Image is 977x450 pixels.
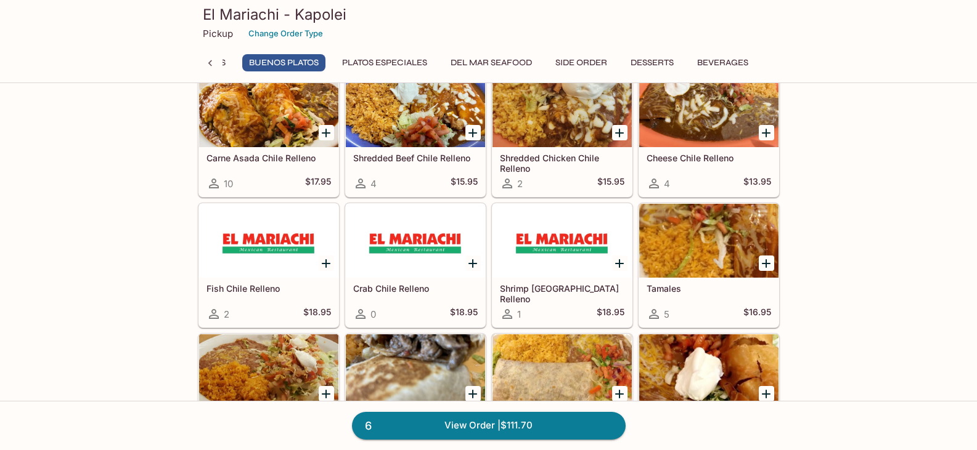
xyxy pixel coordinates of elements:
a: Shredded Beef Chile Relleno4$15.95 [345,73,486,197]
button: Desserts [624,54,681,71]
a: Shredded Chicken Chile Relleno2$15.95 [492,73,632,197]
span: 10 [224,178,233,190]
div: Cheese Chile Relleno [639,73,779,147]
h5: $15.95 [597,176,624,191]
div: Shrimp Chile Relleno [493,204,632,278]
span: 2 [224,308,229,320]
h3: El Mariachi - Kapolei [203,5,775,24]
button: Add Cheese Chile Relleno [759,125,774,140]
div: Shredded Chicken Chile Relleno [493,73,632,147]
h5: Shrimp [GEOGRAPHIC_DATA] Relleno [500,283,624,303]
button: Buenos Platos [242,54,325,71]
button: Beverages [690,54,755,71]
span: 4 [664,178,670,190]
a: Cheese Chile Relleno4$13.95 [639,73,779,197]
h5: Shredded Chicken Chile Relleno [500,153,624,173]
p: Pickup [203,28,233,39]
span: 5 [664,308,669,320]
div: Carne Asada Chile Relleno [199,73,338,147]
button: Add Shredded Beef Chile Relleno [465,125,481,140]
h5: Fish Chile Relleno [206,283,331,294]
button: Add Flautas [759,386,774,401]
h5: $18.95 [450,307,478,321]
div: Sopes [199,334,338,408]
button: Add Carne Asada Chile Relleno [319,125,334,140]
button: Add Un Burrito [465,386,481,401]
h5: Cheese Chile Relleno [647,153,771,163]
button: Add Un Burrito Premium [612,386,627,401]
h5: $16.95 [743,307,771,321]
a: Fish Chile Relleno2$18.95 [198,203,339,327]
h5: Tamales [647,283,771,294]
button: Add Tamales [759,255,774,271]
button: Add Shredded Chicken Chile Relleno [612,125,627,140]
a: 6View Order |$111.70 [352,412,626,439]
div: Tamales [639,204,779,278]
a: Tamales5$16.95 [639,203,779,327]
a: Crab Chile Relleno0$18.95 [345,203,486,327]
button: Add Crab Chile Relleno [465,255,481,271]
div: Crab Chile Relleno [346,204,485,278]
span: 1 [517,308,521,320]
h5: $18.95 [303,307,331,321]
h5: Carne Asada Chile Relleno [206,153,331,163]
button: Add Sopes [319,386,334,401]
div: Fish Chile Relleno [199,204,338,278]
div: Un Burrito [346,334,485,408]
button: Change Order Type [243,24,329,43]
h5: $17.95 [305,176,331,191]
button: Platos Especiales [335,54,434,71]
h5: Shredded Beef Chile Relleno [353,153,478,163]
h5: $13.95 [743,176,771,191]
a: Carne Asada Chile Relleno10$17.95 [198,73,339,197]
button: Add Fish Chile Relleno [319,255,334,271]
button: Add Shrimp Chile Relleno [612,255,627,271]
button: Del Mar Seafood [444,54,539,71]
h5: $15.95 [451,176,478,191]
h5: Crab Chile Relleno [353,283,478,294]
span: 0 [370,308,376,320]
button: Side Order [549,54,614,71]
div: Un Burrito Premium [493,334,632,408]
span: 2 [517,178,523,190]
span: 6 [358,417,379,435]
span: 4 [370,178,377,190]
div: Shredded Beef Chile Relleno [346,73,485,147]
div: Flautas [639,334,779,408]
h5: $18.95 [597,307,624,321]
a: Shrimp [GEOGRAPHIC_DATA] Relleno1$18.95 [492,203,632,327]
